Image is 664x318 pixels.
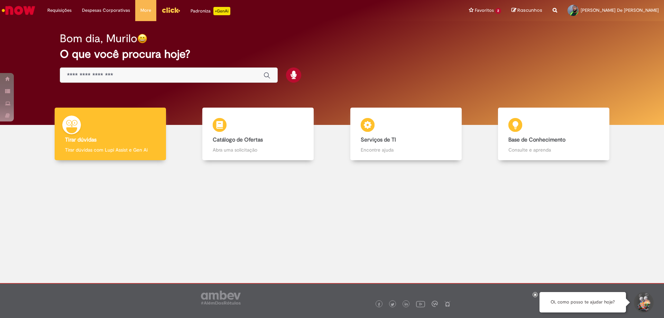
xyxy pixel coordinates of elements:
p: Consulte e aprenda [508,146,599,153]
img: ServiceNow [1,3,36,17]
a: Serviços de TI Encontre ajuda [332,108,480,161]
b: Base de Conhecimento [508,136,565,143]
a: Base de Conhecimento Consulte e aprenda [480,108,628,161]
p: Encontre ajuda [361,146,451,153]
img: happy-face.png [137,34,147,44]
h2: O que você procura hoje? [60,48,605,60]
span: Favoritos [475,7,494,14]
span: 2 [495,8,501,14]
b: Tirar dúvidas [65,136,96,143]
h2: Bom dia, Murilo [60,33,137,45]
div: Padroniza [191,7,230,15]
img: logo_footer_facebook.png [377,303,381,306]
p: Tirar dúvidas com Lupi Assist e Gen Ai [65,146,156,153]
a: Rascunhos [511,7,542,14]
span: [PERSON_NAME] De [PERSON_NAME] [581,7,659,13]
a: Tirar dúvidas Tirar dúvidas com Lupi Assist e Gen Ai [36,108,184,161]
img: logo_footer_naosei.png [444,301,451,307]
img: logo_footer_twitter.png [391,303,394,306]
img: logo_footer_ambev_rotulo_gray.png [201,291,241,305]
a: Catálogo de Ofertas Abra uma solicitação [184,108,332,161]
img: click_logo_yellow_360x200.png [162,5,180,15]
span: Despesas Corporativas [82,7,130,14]
b: Catálogo de Ofertas [213,136,263,143]
button: Iniciar Conversa de Suporte [633,292,654,313]
span: Requisições [47,7,72,14]
p: Abra uma solicitação [213,146,303,153]
img: logo_footer_linkedin.png [405,302,408,307]
p: +GenAi [213,7,230,15]
img: logo_footer_youtube.png [416,299,425,308]
span: More [140,7,151,14]
img: logo_footer_workplace.png [432,301,438,307]
span: Rascunhos [517,7,542,13]
b: Serviços de TI [361,136,396,143]
div: Oi, como posso te ajudar hoje? [539,292,626,312]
